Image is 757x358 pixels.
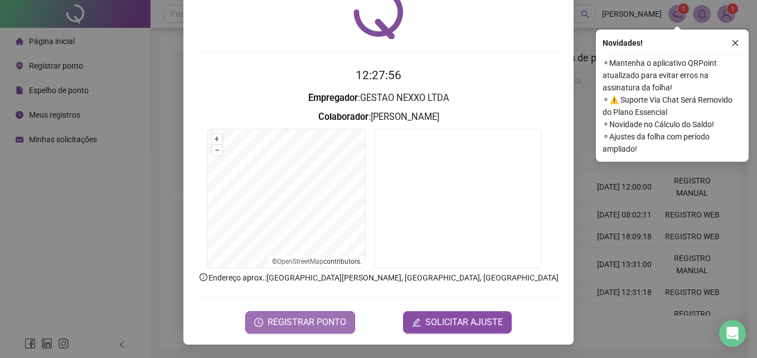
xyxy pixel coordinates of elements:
[425,316,503,329] span: SOLICITAR AJUSTE
[277,258,323,265] a: OpenStreetMap
[719,320,746,347] div: Open Intercom Messenger
[272,258,362,265] li: © contributors.
[245,311,355,333] button: REGISTRAR PONTO
[403,311,512,333] button: editSOLICITAR AJUSTE
[356,69,401,82] time: 12:27:56
[603,37,643,49] span: Novidades !
[197,272,560,284] p: Endereço aprox. : [GEOGRAPHIC_DATA][PERSON_NAME], [GEOGRAPHIC_DATA], [GEOGRAPHIC_DATA]
[603,94,742,118] span: ⚬ ⚠️ Suporte Via Chat Será Removido do Plano Essencial
[318,112,368,122] strong: Colaborador
[603,118,742,130] span: ⚬ Novidade no Cálculo do Saldo!
[308,93,358,103] strong: Empregador
[412,318,421,327] span: edit
[268,316,346,329] span: REGISTRAR PONTO
[212,134,222,144] button: +
[212,145,222,156] button: –
[254,318,263,327] span: clock-circle
[198,272,208,282] span: info-circle
[603,57,742,94] span: ⚬ Mantenha o aplicativo QRPoint atualizado para evitar erros na assinatura da folha!
[731,39,739,47] span: close
[603,130,742,155] span: ⚬ Ajustes da folha com período ampliado!
[197,110,560,124] h3: : [PERSON_NAME]
[197,91,560,105] h3: : GESTAO NEXXO LTDA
